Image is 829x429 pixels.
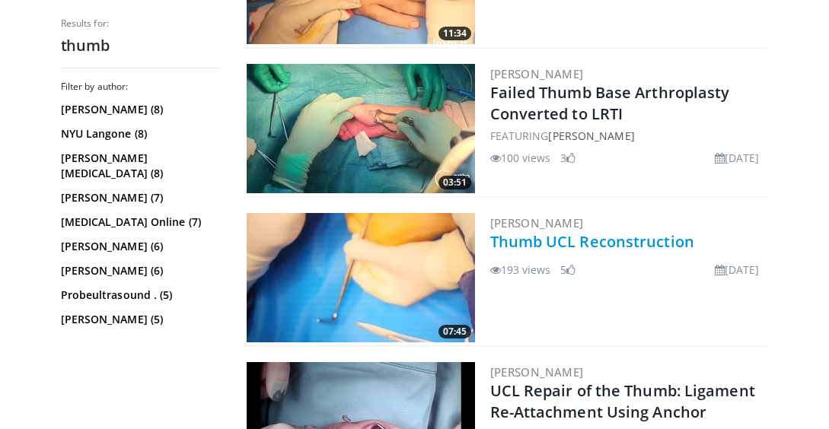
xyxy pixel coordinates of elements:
h2: thumb [61,36,221,56]
h3: Filter by author: [61,81,221,93]
a: [PERSON_NAME] [490,215,584,230]
a: NYU Langone (8) [61,126,217,141]
span: 03:51 [438,176,471,189]
li: 193 views [490,262,551,278]
li: 5 [560,262,576,278]
div: FEATURING [490,128,766,144]
a: [PERSON_NAME] (6) [61,263,217,278]
a: [PERSON_NAME] [490,364,584,380]
li: 3 [560,150,576,166]
li: 100 views [490,150,551,166]
a: [PERSON_NAME] (6) [61,239,217,254]
a: 03:51 [247,64,475,193]
a: Probeultrasound . (5) [61,288,217,303]
li: [DATE] [715,262,760,278]
span: 07:45 [438,325,471,338]
a: [PERSON_NAME] [MEDICAL_DATA] (8) [61,151,217,181]
a: 07:45 [247,213,475,342]
p: Results for: [61,17,221,30]
a: [PERSON_NAME] (8) [61,102,217,117]
a: [PERSON_NAME] (7) [61,190,217,205]
a: UCL Repair of the Thumb: Ligament Re-Attachment Using Anchor [490,380,755,422]
a: Failed Thumb Base Arthroplasty Converted to LRTI [490,82,730,124]
span: 11:34 [438,27,471,40]
a: [MEDICAL_DATA] Online (7) [61,214,217,230]
li: [DATE] [715,150,760,166]
a: [PERSON_NAME] [490,66,584,81]
img: f3f88211-1d9e-450a-ad3a-8126fa7483a6.300x170_q85_crop-smart_upscale.jpg [247,64,475,193]
a: [PERSON_NAME] (5) [61,312,217,327]
a: Thumb UCL Reconstruction [490,231,694,252]
a: [PERSON_NAME] [548,129,634,143]
img: 7d8b3c25-a9a4-459b-b693-7f169858dc52.300x170_q85_crop-smart_upscale.jpg [247,213,475,342]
